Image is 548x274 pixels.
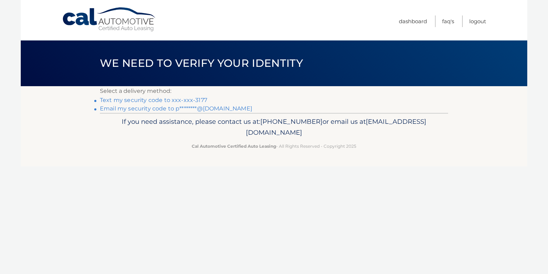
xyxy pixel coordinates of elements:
a: Logout [469,15,486,27]
a: Dashboard [399,15,427,27]
span: We need to verify your identity [100,57,303,70]
a: Email my security code to p********@[DOMAIN_NAME] [100,105,252,112]
a: FAQ's [442,15,454,27]
a: Cal Automotive [62,7,157,32]
p: If you need assistance, please contact us at: or email us at [104,116,444,139]
strong: Cal Automotive Certified Auto Leasing [192,144,276,149]
span: [PHONE_NUMBER] [260,117,323,126]
p: - All Rights Reserved - Copyright 2025 [104,142,444,150]
p: Select a delivery method: [100,86,448,96]
a: Text my security code to xxx-xxx-3177 [100,97,207,103]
